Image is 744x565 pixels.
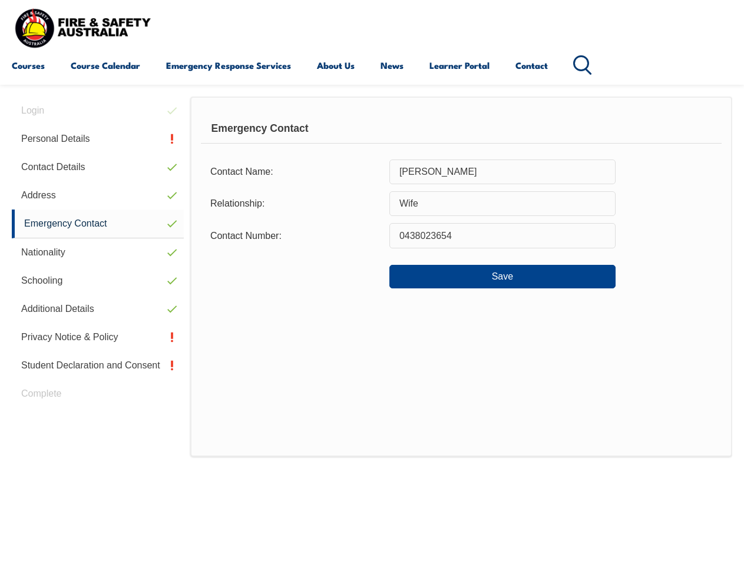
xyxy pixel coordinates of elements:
a: Emergency Contact [12,210,184,238]
a: Additional Details [12,295,184,323]
a: Course Calendar [71,51,140,79]
div: Contact Name: [201,161,389,183]
a: About Us [317,51,355,79]
a: Nationality [12,238,184,267]
a: Schooling [12,267,184,295]
div: Emergency Contact [201,114,722,144]
div: Relationship: [201,192,389,215]
a: Learner Portal [429,51,490,79]
button: Save [389,265,616,288]
a: Contact [515,51,548,79]
a: Student Declaration and Consent [12,351,184,380]
a: Address [12,181,184,210]
a: Courses [12,51,45,79]
a: Personal Details [12,125,184,153]
a: Emergency Response Services [166,51,291,79]
a: Contact Details [12,153,184,181]
a: News [381,51,404,79]
div: Contact Number: [201,224,389,247]
a: Privacy Notice & Policy [12,323,184,351]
